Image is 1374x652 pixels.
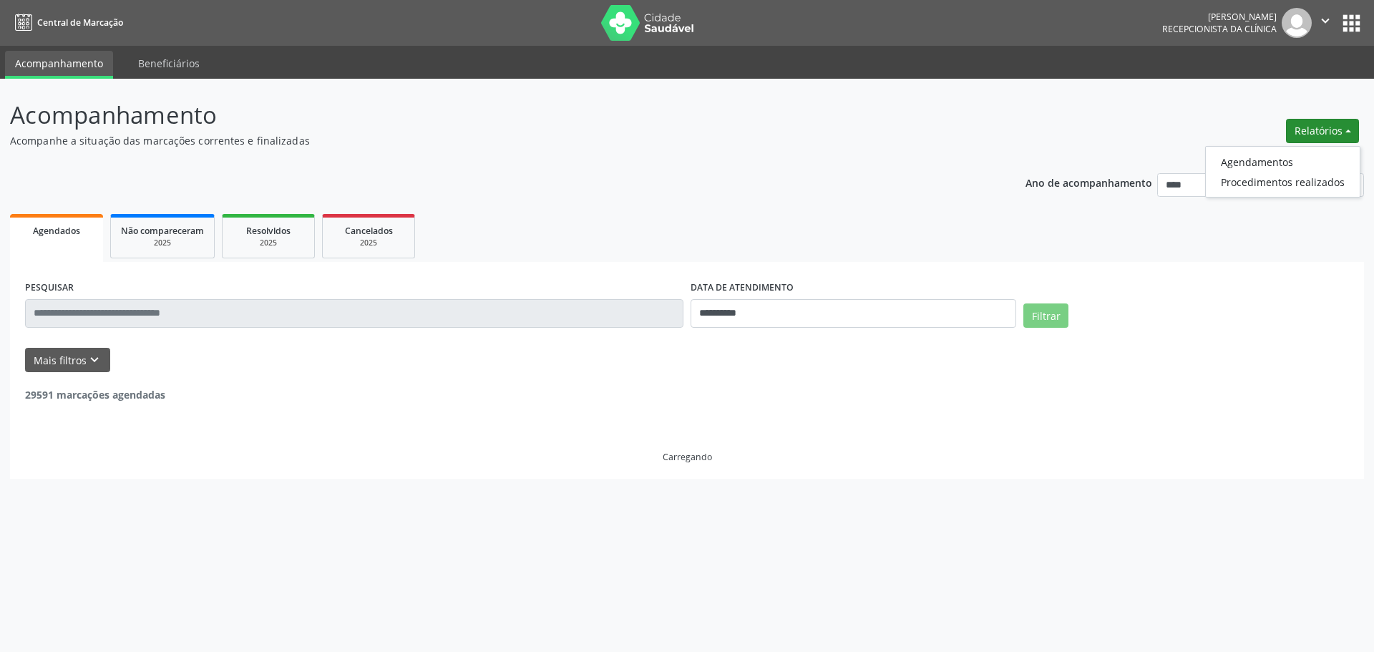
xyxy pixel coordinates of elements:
span: Resolvidos [246,225,291,237]
span: Recepcionista da clínica [1162,23,1277,35]
button: Relatórios [1286,119,1359,143]
button:  [1312,8,1339,38]
label: DATA DE ATENDIMENTO [691,277,794,299]
span: Não compareceram [121,225,204,237]
p: Acompanhamento [10,97,958,133]
span: Agendados [33,225,80,237]
button: Filtrar [1023,303,1068,328]
div: [PERSON_NAME] [1162,11,1277,23]
strong: 29591 marcações agendadas [25,388,165,402]
a: Beneficiários [128,51,210,76]
div: 2025 [333,238,404,248]
a: Acompanhamento [5,51,113,79]
i: keyboard_arrow_down [87,352,102,368]
button: apps [1339,11,1364,36]
button: Mais filtroskeyboard_arrow_down [25,348,110,373]
i:  [1317,13,1333,29]
label: PESQUISAR [25,277,74,299]
a: Central de Marcação [10,11,123,34]
p: Ano de acompanhamento [1025,173,1152,191]
a: Procedimentos realizados [1206,172,1360,192]
a: Agendamentos [1206,152,1360,172]
span: Cancelados [345,225,393,237]
p: Acompanhe a situação das marcações correntes e finalizadas [10,133,958,148]
span: Central de Marcação [37,16,123,29]
div: 2025 [233,238,304,248]
div: Carregando [663,451,712,463]
ul: Relatórios [1205,146,1360,198]
img: img [1282,8,1312,38]
div: 2025 [121,238,204,248]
